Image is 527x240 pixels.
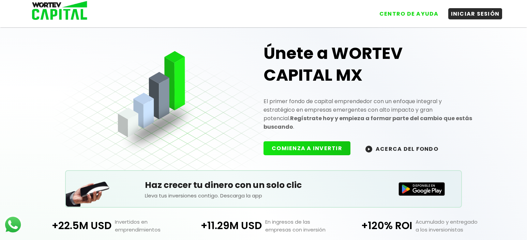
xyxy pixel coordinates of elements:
[370,3,441,19] a: CENTRO DE AYUDA
[398,182,445,196] img: Disponible en Google Play
[263,114,472,131] strong: Regístrate hoy y empieza a formar parte del cambio que estás buscando
[357,141,447,156] button: ACERCA DEL FONDO
[262,218,338,234] p: En ingresos de las empresas con inversión
[111,218,188,234] p: Invertidos en emprendimientos
[145,179,382,192] h5: Haz crecer tu dinero con un solo clic
[263,97,474,131] p: El primer fondo de capital emprendedor con un enfoque integral y estratégico en empresas emergent...
[448,8,502,19] button: INICIAR SESIÓN
[145,192,382,199] p: Lleva tus inversiones contigo. Descarga la app
[263,144,357,152] a: COMIENZA A INVERTIR
[263,43,474,86] h1: Únete a WORTEV CAPITAL MX
[441,3,502,19] a: INICIAR SESIÓN
[66,173,110,207] img: Teléfono
[263,141,350,155] button: COMIENZA A INVERTIR
[38,218,111,234] p: +22.5M USD
[338,218,412,234] p: +120% ROI
[412,218,489,234] p: Acumulado y entregado a los inversionistas
[365,146,372,153] img: wortev-capital-acerca-del-fondo
[3,215,22,234] img: logos_whatsapp-icon.242b2217.svg
[377,8,441,19] button: CENTRO DE AYUDA
[189,218,262,234] p: +11.29M USD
